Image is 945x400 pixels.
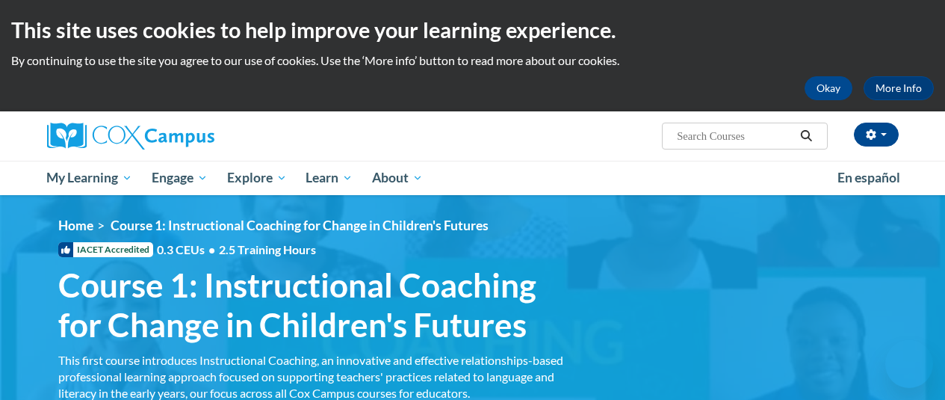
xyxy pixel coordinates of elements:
span: Course 1: Instructional Coaching for Change in Children's Futures [58,265,574,345]
span: En español [837,170,900,185]
span: • [208,242,215,256]
a: Explore [217,161,297,195]
div: Main menu [36,161,910,195]
p: By continuing to use the site you agree to our use of cookies. Use the ‘More info’ button to read... [11,52,934,69]
span: Course 1: Instructional Coaching for Change in Children's Futures [111,218,489,233]
span: Engage [152,169,208,187]
span: 2.5 Training Hours [219,242,316,256]
iframe: Button to launch messaging window [885,340,933,388]
a: Engage [142,161,217,195]
button: Account Settings [854,123,899,147]
a: My Learning [37,161,143,195]
span: IACET Accredited [58,242,153,257]
a: More Info [864,76,934,100]
button: Search [795,127,817,145]
input: Search Courses [675,127,795,145]
a: Home [58,218,93,233]
a: En español [828,162,910,194]
span: About [372,169,423,187]
span: 0.3 CEUs [157,241,316,258]
span: Explore [227,169,287,187]
h2: This site uses cookies to help improve your learning experience. [11,15,934,45]
a: About [362,161,433,195]
a: Cox Campus [47,123,316,150]
span: Learn [306,169,353,187]
a: Learn [296,161,362,195]
button: Okay [805,76,852,100]
span: My Learning [46,169,132,187]
img: Cox Campus [47,123,214,150]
